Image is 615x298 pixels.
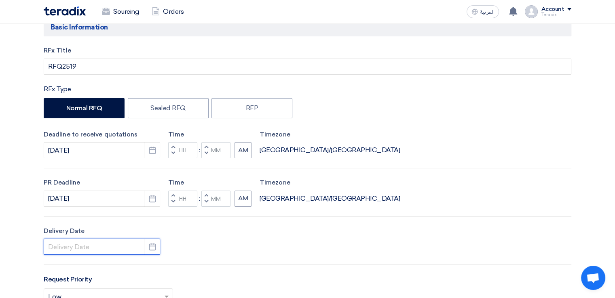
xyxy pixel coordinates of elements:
[197,145,201,155] div: :
[44,46,571,55] label: RFx Title
[95,3,145,21] a: Sourcing
[168,142,197,158] input: Hours
[235,142,251,158] button: AM
[44,142,160,158] input: yyyy-mm-dd
[168,191,197,207] input: Hours
[260,178,400,187] label: Timezone
[128,98,209,118] label: Sealed RFQ
[260,145,400,155] div: [GEOGRAPHIC_DATA]/[GEOGRAPHIC_DATA]
[168,130,251,139] label: Time
[201,142,230,158] input: Minutes
[44,227,160,236] label: Delivery Date
[44,18,571,36] h5: Basic Information
[525,5,538,18] img: profile_test.png
[541,13,571,17] div: Teradix
[44,191,160,207] input: PR Deadline
[44,6,86,16] img: Teradix logo
[197,194,201,204] div: :
[44,178,160,187] label: PR Deadline
[260,194,400,204] div: [GEOGRAPHIC_DATA]/[GEOGRAPHIC_DATA]
[44,98,125,118] label: Normal RFQ
[541,6,564,13] div: Account
[260,130,400,139] label: Timezone
[467,5,499,18] button: العربية
[145,3,190,21] a: Orders
[44,59,571,75] input: e.g. New ERP System, Server Visualization Project...
[44,275,92,284] label: Request Priority
[44,84,571,94] div: RFx Type
[168,178,251,187] label: Time
[201,191,230,207] input: Minutes
[581,266,605,290] a: Open chat
[44,130,160,139] label: Deadline to receive quotations
[480,9,494,15] span: العربية
[235,191,251,207] button: AM
[211,98,292,118] label: RFP
[44,239,160,255] input: Delivery Date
